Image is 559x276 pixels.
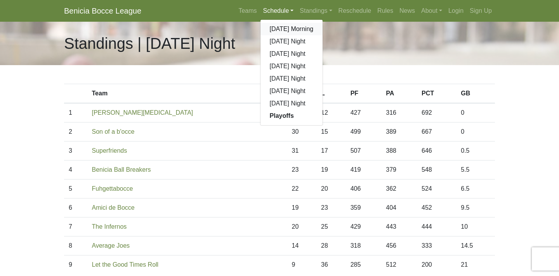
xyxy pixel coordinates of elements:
[64,160,87,179] td: 4
[260,110,323,122] a: Playoffs
[92,185,133,192] a: Fuhgettabocce
[92,166,151,173] a: Benicia Ball Breakers
[316,179,346,198] td: 20
[381,255,417,274] td: 512
[396,3,418,19] a: News
[287,236,316,255] td: 14
[316,84,346,103] th: L
[316,236,346,255] td: 28
[64,3,141,19] a: Benicia Bocce League
[381,84,417,103] th: PA
[456,141,495,160] td: 0.5
[260,48,323,60] a: [DATE] Night
[346,179,382,198] td: 406
[381,198,417,217] td: 404
[456,255,495,274] td: 21
[456,198,495,217] td: 9.5
[346,84,382,103] th: PF
[381,236,417,255] td: 456
[417,84,456,103] th: PCT
[381,217,417,236] td: 443
[381,141,417,160] td: 388
[316,198,346,217] td: 23
[64,122,87,141] td: 2
[260,35,323,48] a: [DATE] Night
[260,3,297,19] a: Schedule
[381,122,417,141] td: 389
[92,261,159,268] a: Let the Good Times Roll
[92,109,193,116] a: [PERSON_NAME][MEDICAL_DATA]
[297,3,335,19] a: Standings
[64,103,87,122] td: 1
[64,217,87,236] td: 7
[316,103,346,122] td: 12
[346,198,382,217] td: 359
[64,34,235,53] h1: Standings | [DATE] Night
[92,147,127,154] a: Superfriends
[64,236,87,255] td: 8
[235,3,260,19] a: Teams
[92,242,130,249] a: Average Joes
[346,103,382,122] td: 427
[456,103,495,122] td: 0
[316,255,346,274] td: 36
[316,141,346,160] td: 17
[260,97,323,110] a: [DATE] Night
[417,217,456,236] td: 444
[287,122,316,141] td: 30
[335,3,375,19] a: Reschedule
[316,217,346,236] td: 25
[92,223,127,230] a: The Infernos
[456,122,495,141] td: 0
[417,198,456,217] td: 452
[287,198,316,217] td: 19
[260,19,323,126] div: Schedule
[260,72,323,85] a: [DATE] Night
[456,217,495,236] td: 10
[456,236,495,255] td: 14.5
[417,255,456,274] td: 200
[417,179,456,198] td: 524
[87,84,287,103] th: Team
[374,3,396,19] a: Rules
[260,85,323,97] a: [DATE] Night
[346,160,382,179] td: 419
[287,179,316,198] td: 22
[381,160,417,179] td: 379
[417,160,456,179] td: 548
[346,141,382,160] td: 507
[346,217,382,236] td: 429
[64,255,87,274] td: 9
[64,198,87,217] td: 6
[270,112,294,119] strong: Playoffs
[64,179,87,198] td: 5
[260,60,323,72] a: [DATE] Night
[445,3,467,19] a: Login
[417,141,456,160] td: 646
[316,122,346,141] td: 15
[287,255,316,274] td: 9
[260,23,323,35] a: [DATE] Morning
[346,236,382,255] td: 318
[92,128,135,135] a: Son of a b'occe
[64,141,87,160] td: 3
[381,179,417,198] td: 362
[346,255,382,274] td: 285
[417,236,456,255] td: 333
[316,160,346,179] td: 19
[287,160,316,179] td: 23
[92,204,135,211] a: Amici de Bocce
[417,122,456,141] td: 667
[467,3,495,19] a: Sign Up
[456,160,495,179] td: 5.5
[381,103,417,122] td: 316
[418,3,445,19] a: About
[456,179,495,198] td: 6.5
[346,122,382,141] td: 499
[417,103,456,122] td: 692
[456,84,495,103] th: GB
[287,141,316,160] td: 31
[287,217,316,236] td: 20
